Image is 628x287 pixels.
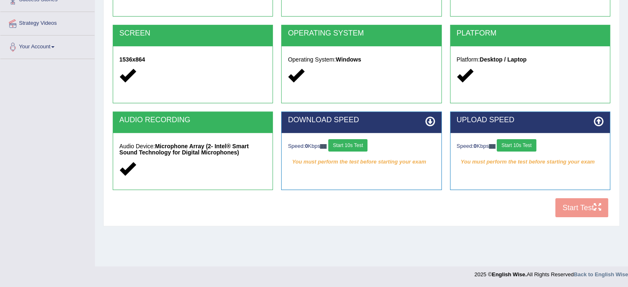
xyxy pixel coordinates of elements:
h5: Operating System: [288,57,435,63]
strong: Desktop / Laptop [480,56,527,63]
strong: Microphone Array (2- Intel® Smart Sound Technology for Digital Microphones) [119,143,249,156]
strong: 0 [474,143,476,149]
h2: PLATFORM [457,29,604,38]
h2: SCREEN [119,29,266,38]
button: Start 10s Test [497,139,536,152]
h2: UPLOAD SPEED [457,116,604,124]
strong: 1536x864 [119,56,145,63]
div: Speed: Kbps [288,139,435,154]
h2: OPERATING SYSTEM [288,29,435,38]
a: Strategy Videos [0,12,95,33]
img: ajax-loader-fb-connection.gif [489,144,495,149]
a: Your Account [0,36,95,56]
strong: Windows [336,56,361,63]
h5: Platform: [457,57,604,63]
div: 2025 © All Rights Reserved [474,266,628,278]
em: You must perform the test before starting your exam [457,156,604,168]
a: Back to English Wise [574,271,628,278]
h2: AUDIO RECORDING [119,116,266,124]
h2: DOWNLOAD SPEED [288,116,435,124]
img: ajax-loader-fb-connection.gif [320,144,327,149]
strong: 0 [305,143,308,149]
div: Speed: Kbps [457,139,604,154]
strong: English Wise. [492,271,526,278]
h5: Audio Device: [119,143,266,156]
em: You must perform the test before starting your exam [288,156,435,168]
button: Start 10s Test [328,139,367,152]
